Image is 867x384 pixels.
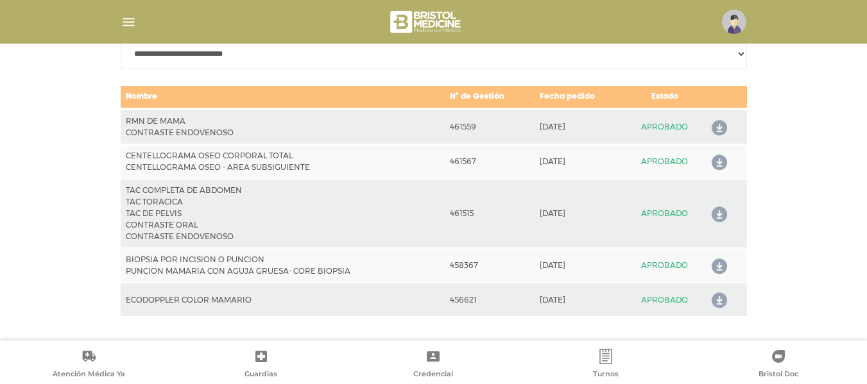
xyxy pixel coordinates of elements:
a: Credencial [347,349,520,381]
td: APROBADO [625,179,704,248]
td: 458367 [445,248,535,283]
td: CENTELLOGRAMA OSEO CORPORAL TOTAL CENTELLOGRAMA OSEO - AREA SUBSIGUIENTE [121,144,445,179]
td: APROBADO [625,283,704,317]
td: [DATE] [535,109,625,144]
span: Turnos [593,369,619,381]
span: Atención Médica Ya [53,369,125,381]
td: 461515 [445,179,535,248]
td: 456621 [445,283,535,317]
td: Estado [625,85,704,109]
td: APROBADO [625,109,704,144]
td: [DATE] [535,248,625,283]
td: [DATE] [535,283,625,317]
span: Bristol Doc [759,369,798,381]
td: Nombre [121,85,445,109]
span: Credencial [413,369,453,381]
a: Guardias [175,349,348,381]
td: ECODOPPLER COLOR MAMARIO [121,283,445,317]
td: [DATE] [535,179,625,248]
td: 461559 [445,109,535,144]
td: APROBADO [625,248,704,283]
a: Turnos [520,349,692,381]
td: Fecha pedido [535,85,625,109]
a: Bristol Doc [692,349,864,381]
a: Atención Médica Ya [3,349,175,381]
td: APROBADO [625,144,704,179]
td: TAC COMPLETA DE ABDOMEN TAC TORACICA TAC DE PELVIS CONTRASTE ORAL CONTRASTE ENDOVENOSO [121,179,445,248]
img: profile-placeholder.svg [722,10,746,34]
span: Guardias [245,369,277,381]
td: RMN DE MAMA CONTRASTE ENDOVENOSO [121,109,445,144]
img: bristol-medicine-blanco.png [388,6,465,37]
td: N° de Gestión [445,85,535,109]
td: [DATE] [535,144,625,179]
td: 461567 [445,144,535,179]
td: BIOPSIA POR INCISION O PUNCION PUNCION MAMARIA CON AGUJA GRUESA- CORE BIOPSIA [121,248,445,283]
img: Cober_menu-lines-white.svg [121,14,137,30]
